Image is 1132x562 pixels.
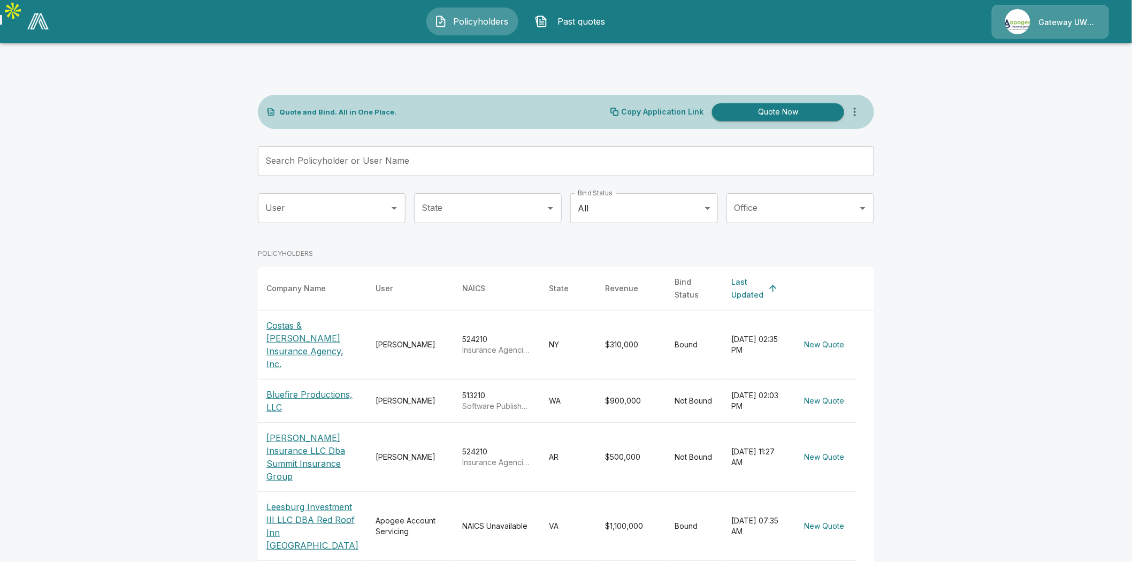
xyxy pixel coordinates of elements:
a: Quote Now [708,103,844,121]
button: more [844,101,866,123]
p: Quote and Bind. All in One Place. [279,109,396,116]
div: [PERSON_NAME] [376,452,445,462]
p: POLICYHOLDERS [258,249,313,259]
div: [PERSON_NAME] [376,396,445,406]
div: [PERSON_NAME] [376,339,445,350]
div: Revenue [605,282,638,295]
div: 524210 [462,334,532,355]
td: WA [540,379,596,423]
td: $310,000 [596,310,666,379]
button: Open [855,201,870,216]
td: $900,000 [596,379,666,423]
div: Apogee Account Servicing [376,515,445,537]
td: $1,100,000 [596,492,666,561]
p: Insurance Agencies and Brokerages [462,345,532,355]
td: [DATE] 11:27 AM [723,423,791,492]
td: [DATE] 02:03 PM [723,379,791,423]
td: Not Bound [666,379,723,423]
p: Insurance Agencies and Brokerages [462,457,532,468]
td: Bound [666,310,723,379]
p: Leesburg Investment III LLC DBA Red Roof Inn [GEOGRAPHIC_DATA] [266,500,358,552]
td: NY [540,310,596,379]
button: Open [543,201,558,216]
td: VA [540,492,596,561]
p: [PERSON_NAME] Insurance LLC Dba Summit Insurance Group [266,431,358,483]
button: New Quote [800,391,848,411]
p: Bluefire Productions, LLC [266,388,358,414]
button: New Quote [800,335,848,355]
p: Copy Application Link [621,108,703,116]
div: User [376,282,393,295]
td: [DATE] 07:35 AM [723,492,791,561]
p: Software Publishers [462,401,532,412]
p: Costas & [PERSON_NAME] Insurance Agency, Inc. [266,319,358,370]
div: State [549,282,569,295]
button: Open [387,201,402,216]
div: Last Updated [731,276,763,301]
td: NAICS Unavailable [454,492,540,561]
td: $500,000 [596,423,666,492]
div: Company Name [266,282,326,295]
label: Bind Status [578,188,613,198]
td: Not Bound [666,423,723,492]
div: 513210 [462,390,532,412]
button: New Quote [800,517,848,536]
div: NAICS [462,282,485,295]
td: Bound [666,492,723,561]
td: [DATE] 02:35 PM [723,310,791,379]
button: Quote Now [712,103,844,121]
th: Bind Status [666,267,723,310]
button: New Quote [800,447,848,467]
td: AR [540,423,596,492]
div: All [570,193,718,223]
div: 524210 [462,446,532,468]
